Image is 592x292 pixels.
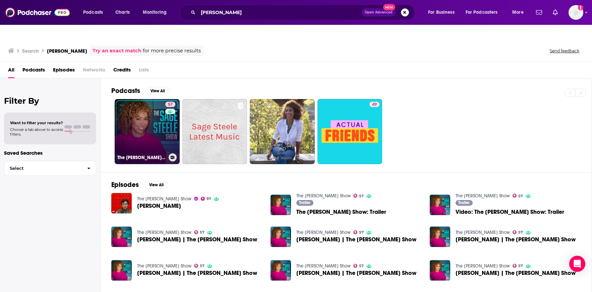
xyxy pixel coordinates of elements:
[518,231,523,234] span: 57
[299,201,310,205] span: Trailer
[194,230,205,234] a: 57
[513,264,523,268] a: 57
[8,64,14,78] a: All
[513,230,523,234] a: 57
[111,7,134,18] a: Charts
[206,197,211,200] span: 97
[569,5,583,20] button: Show profile menu
[296,237,416,242] a: Charlie Kirk | The Sage Steele Show
[111,260,132,281] img: Lynne Patton | The Sage Steele Show
[296,263,351,269] a: The Sage Steele Show
[137,270,257,276] a: Lynne Patton | The Sage Steele Show
[362,8,396,16] button: Open AdvancedNew
[456,237,576,242] a: Adam Carolla | The Sage Steele Show
[271,260,291,281] img: John Rich | The Sage Steele Show
[143,47,201,55] span: for more precise results
[578,5,583,10] svg: Add a profile image
[513,194,523,198] a: 57
[4,166,82,171] span: Select
[113,64,131,78] a: Credits
[271,195,291,215] a: The Sage Steele Show: Trailer
[548,48,581,54] button: Send feedback
[296,270,416,276] span: [PERSON_NAME] | The [PERSON_NAME] Show
[117,155,166,160] h3: The [PERSON_NAME] Show
[353,230,364,234] a: 57
[271,227,291,247] img: Charlie Kirk | The Sage Steele Show
[22,64,45,78] a: Podcasts
[353,194,364,198] a: 57
[430,227,450,247] img: Adam Carolla | The Sage Steele Show
[137,230,191,235] a: The Sage Steele Show
[518,264,523,267] span: 57
[4,150,96,156] p: Saved Searches
[456,270,576,276] span: [PERSON_NAME] | The [PERSON_NAME] Show
[10,127,63,137] span: Choose a tab above to access filters.
[369,102,379,107] a: 49
[83,64,105,78] span: Networks
[296,209,386,215] span: The [PERSON_NAME] Show: Trailer
[115,8,130,17] span: Charts
[353,264,364,268] a: 57
[456,237,576,242] span: [PERSON_NAME] | The [PERSON_NAME] Show
[139,64,149,78] span: Lists
[137,237,257,242] span: [PERSON_NAME] | The [PERSON_NAME] Show
[296,270,416,276] a: John Rich | The Sage Steele Show
[137,203,181,209] a: Sage Steele
[200,264,204,267] span: 57
[569,256,585,272] div: Open Intercom Messenger
[168,101,173,108] span: 57
[93,47,141,55] a: Try an exact match
[508,7,532,18] button: open menu
[10,120,63,125] span: Want to filter your results?
[111,181,168,189] a: EpisodesView All
[111,227,132,247] img: Nicole Shanahan | The Sage Steele Show
[145,87,170,95] button: View All
[137,196,191,202] a: The Tucker Carlson Show
[430,195,450,215] img: Video: The Sage Steele Show: Trailer
[137,270,257,276] span: [PERSON_NAME] | The [PERSON_NAME] Show
[372,101,377,108] span: 49
[569,5,583,20] span: Logged in as FirstLiberty
[359,231,364,234] span: 57
[111,87,140,95] h2: Podcasts
[143,8,167,17] span: Monitoring
[137,263,191,269] a: The Sage Steele Show
[296,237,416,242] span: [PERSON_NAME] | The [PERSON_NAME] Show
[194,264,205,268] a: 57
[430,260,450,281] img: Chris Distefano | The Sage Steele Show
[456,230,510,235] a: The Sage Steele Show
[165,102,175,107] a: 57
[137,203,181,209] span: [PERSON_NAME]
[111,87,170,95] a: PodcastsView All
[569,5,583,20] img: User Profile
[512,8,524,17] span: More
[5,6,70,19] img: Podchaser - Follow, Share and Rate Podcasts
[111,181,139,189] h2: Episodes
[186,5,421,20] div: Search podcasts, credits, & more...
[78,7,112,18] button: open menu
[550,7,560,18] a: Show notifications dropdown
[466,8,498,17] span: For Podcasters
[111,193,132,213] img: Sage Steele
[456,193,510,199] a: The Sage Steele Show
[115,99,180,164] a: 57The [PERSON_NAME] Show
[201,197,212,201] a: 97
[47,48,87,54] h3: [PERSON_NAME]
[456,270,576,276] a: Chris Distefano | The Sage Steele Show
[4,161,96,176] button: Select
[137,237,257,242] a: Nicole Shanahan | The Sage Steele Show
[296,209,386,215] a: The Sage Steele Show: Trailer
[22,48,39,54] h3: Search
[53,64,75,78] span: Episodes
[144,181,168,189] button: View All
[296,193,351,199] a: The Sage Steele Show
